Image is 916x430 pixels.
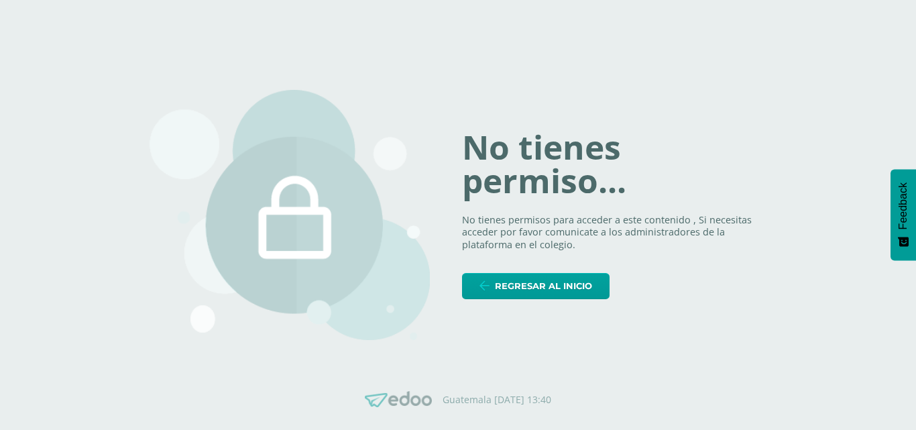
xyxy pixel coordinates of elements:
button: Feedback - Mostrar encuesta [891,169,916,260]
p: No tienes permisos para acceder a este contenido , Si necesitas acceder por favor comunicate a lo... [462,214,766,252]
h1: No tienes permiso... [462,131,766,197]
img: Edoo [365,391,432,408]
a: Regresar al inicio [462,273,610,299]
img: 403.png [150,90,430,341]
span: Feedback [897,182,909,229]
p: Guatemala [DATE] 13:40 [443,394,551,406]
span: Regresar al inicio [495,274,592,299]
